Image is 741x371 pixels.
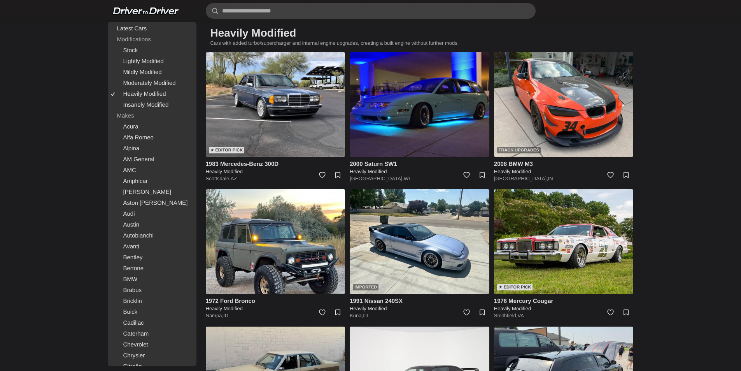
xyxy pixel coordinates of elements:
div: Modifications [109,34,195,45]
img: 2008 BMW M3 for sale [494,52,634,157]
img: 2000 Saturn SW1 for sale [350,52,489,157]
a: Mildly Modified [109,67,195,78]
a: Track Upgrades [494,52,634,157]
a: Insanely Modified [109,100,195,111]
a: Chrysler [109,350,195,361]
a: Latest Cars [109,23,195,34]
div: ★ Editor Pick [497,284,533,290]
a: [PERSON_NAME] [109,187,195,198]
a: Amphicar [109,176,195,187]
h5: Heavily Modified [350,305,489,312]
a: ★ Editor Pick [494,189,634,294]
h4: 2008 BMW M3 [494,160,634,168]
a: Austin [109,220,195,230]
a: 1983 Mercedes-Benz 300D Heavily Modified [206,160,345,175]
a: Stock [109,45,195,56]
img: 1991 Nissan 240SX for sale [350,189,489,294]
a: Smithfield, [494,313,518,318]
a: Aston [PERSON_NAME] [109,198,195,209]
a: VA [518,313,524,318]
a: [GEOGRAPHIC_DATA], [350,176,404,181]
a: Buick [109,307,195,318]
a: Acura [109,121,195,132]
div: Track Upgrades [497,147,541,153]
h5: Heavily Modified [206,305,345,312]
a: ID [223,313,228,318]
a: AMC [109,165,195,176]
a: ★ Editor Pick [206,52,345,157]
a: Alpina [109,143,195,154]
a: Brabus [109,285,195,296]
h5: Heavily Modified [494,168,634,175]
h1: Heavily Modified [206,22,626,44]
div: Imported [353,284,378,290]
a: AM General [109,154,195,165]
a: 2000 Saturn SW1 Heavily Modified [350,160,489,175]
h4: 1972 Ford Bronco [206,297,345,305]
a: [GEOGRAPHIC_DATA], [494,176,548,181]
div: Makes [109,111,195,121]
div: ★ Editor Pick [209,147,245,153]
a: Bricklin [109,296,195,307]
h5: Heavily Modified [206,168,345,175]
a: WI [404,176,410,181]
a: Audi [109,209,195,220]
a: Cadillac [109,318,195,329]
a: IN [548,176,553,181]
img: 1983 Mercedes-Benz 300D for sale [206,52,345,157]
a: 1972 Ford Bronco Heavily Modified [206,297,345,312]
a: Heavily Modified [109,89,195,100]
a: Bentley [109,252,195,263]
a: Avanti [109,241,195,252]
a: 2008 BMW M3 Heavily Modified [494,160,634,175]
a: Scottsdale, [206,176,231,181]
a: Alfa Romeo [109,132,195,143]
a: Chevrolet [109,339,195,350]
h4: 1983 Mercedes-Benz 300D [206,160,345,168]
a: 1976 Mercury Cougar Heavily Modified [494,297,634,312]
h4: 1976 Mercury Cougar [494,297,634,305]
a: AZ [231,176,237,181]
h5: Heavily Modified [350,168,489,175]
a: Kuna, [350,313,363,318]
a: ID [363,313,368,318]
p: Cars with added turbo/supercharger and internal engine upgrades, creating a built engine without ... [206,40,634,52]
img: 1976 Mercury Cougar for sale [494,189,634,294]
h4: 2000 Saturn SW1 [350,160,489,168]
a: Nampa, [206,313,224,318]
a: Lightly Modified [109,56,195,67]
a: BMW [109,274,195,285]
img: 1972 Ford Bronco for sale [206,189,345,294]
a: Caterham [109,329,195,339]
a: Bertone [109,263,195,274]
a: Moderately Modified [109,78,195,89]
h5: Heavily Modified [494,305,634,312]
a: Imported [350,189,489,294]
a: 1991 Nissan 240SX Heavily Modified [350,297,489,312]
a: Autobianchi [109,230,195,241]
h4: 1991 Nissan 240SX [350,297,489,305]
